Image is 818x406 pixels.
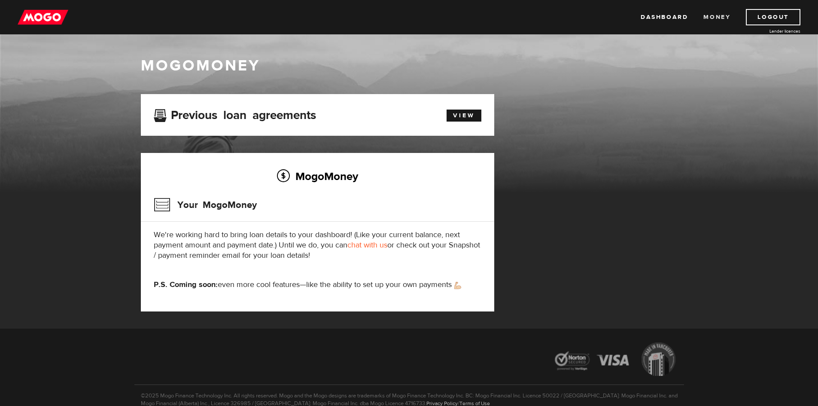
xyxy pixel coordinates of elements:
a: Lender licences [736,28,800,34]
h3: Your MogoMoney [154,194,257,216]
iframe: LiveChat chat widget [646,206,818,406]
a: View [447,110,481,122]
a: Logout [746,9,800,25]
h2: MogoMoney [154,167,481,185]
strong: P.S. Coming soon: [154,280,218,290]
a: chat with us [347,240,387,250]
img: strong arm emoji [454,282,461,289]
h1: MogoMoney [141,57,678,75]
a: Money [703,9,730,25]
a: Dashboard [641,9,688,25]
h3: Previous loan agreements [154,108,316,119]
p: We're working hard to bring loan details to your dashboard! (Like your current balance, next paym... [154,230,481,261]
img: legal-icons-92a2ffecb4d32d839781d1b4e4802d7b.png [547,336,684,385]
img: mogo_logo-11ee424be714fa7cbb0f0f49df9e16ec.png [18,9,68,25]
p: even more cool features—like the ability to set up your own payments [154,280,481,290]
